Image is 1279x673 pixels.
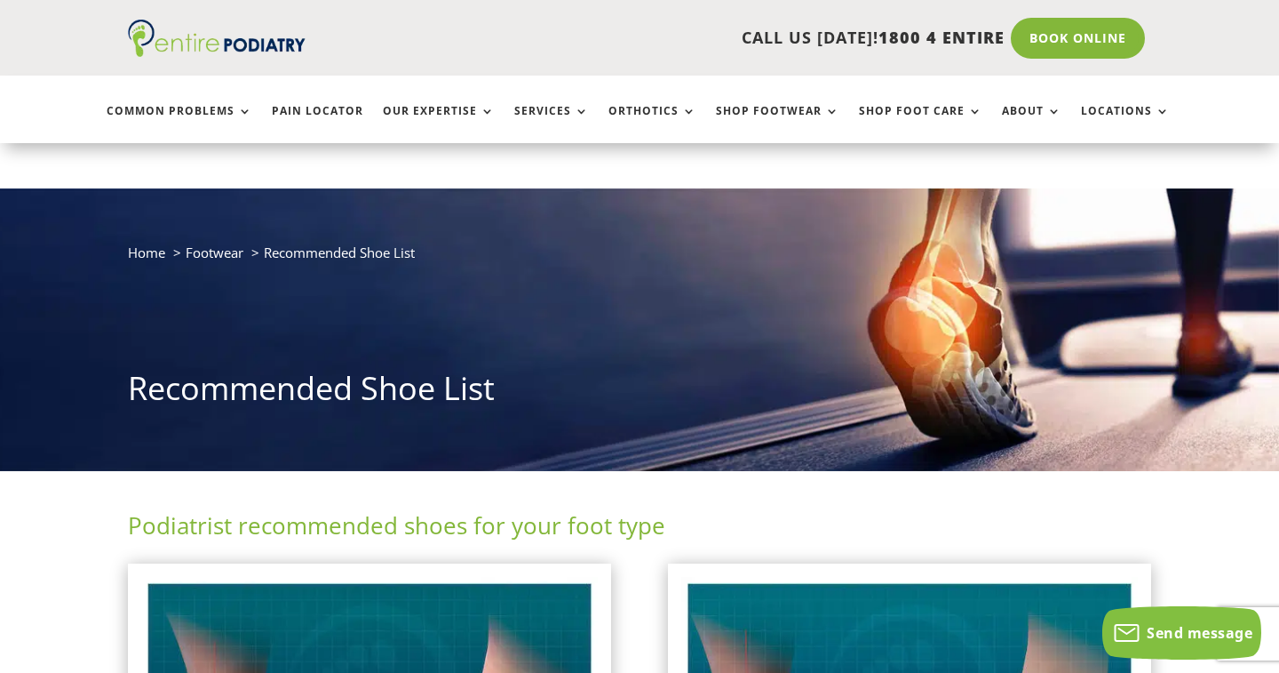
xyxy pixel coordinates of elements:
[107,105,252,143] a: Common Problems
[716,105,839,143] a: Shop Footwear
[608,105,696,143] a: Orthotics
[128,509,1151,550] h2: Podiatrist recommended shoes for your foot type
[1081,105,1170,143] a: Locations
[128,244,165,261] a: Home
[1011,18,1145,59] a: Book Online
[1002,105,1061,143] a: About
[514,105,589,143] a: Services
[264,244,415,261] span: Recommended Shoe List
[1147,623,1252,643] span: Send message
[128,366,1151,420] h1: Recommended Shoe List
[128,43,306,60] a: Entire Podiatry
[1102,606,1261,660] button: Send message
[878,27,1005,48] span: 1800 4 ENTIRE
[383,105,495,143] a: Our Expertise
[186,244,243,261] a: Footwear
[859,105,982,143] a: Shop Foot Care
[363,27,1005,50] p: CALL US [DATE]!
[128,20,306,57] img: logo (1)
[272,105,363,143] a: Pain Locator
[128,241,1151,277] nav: breadcrumb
